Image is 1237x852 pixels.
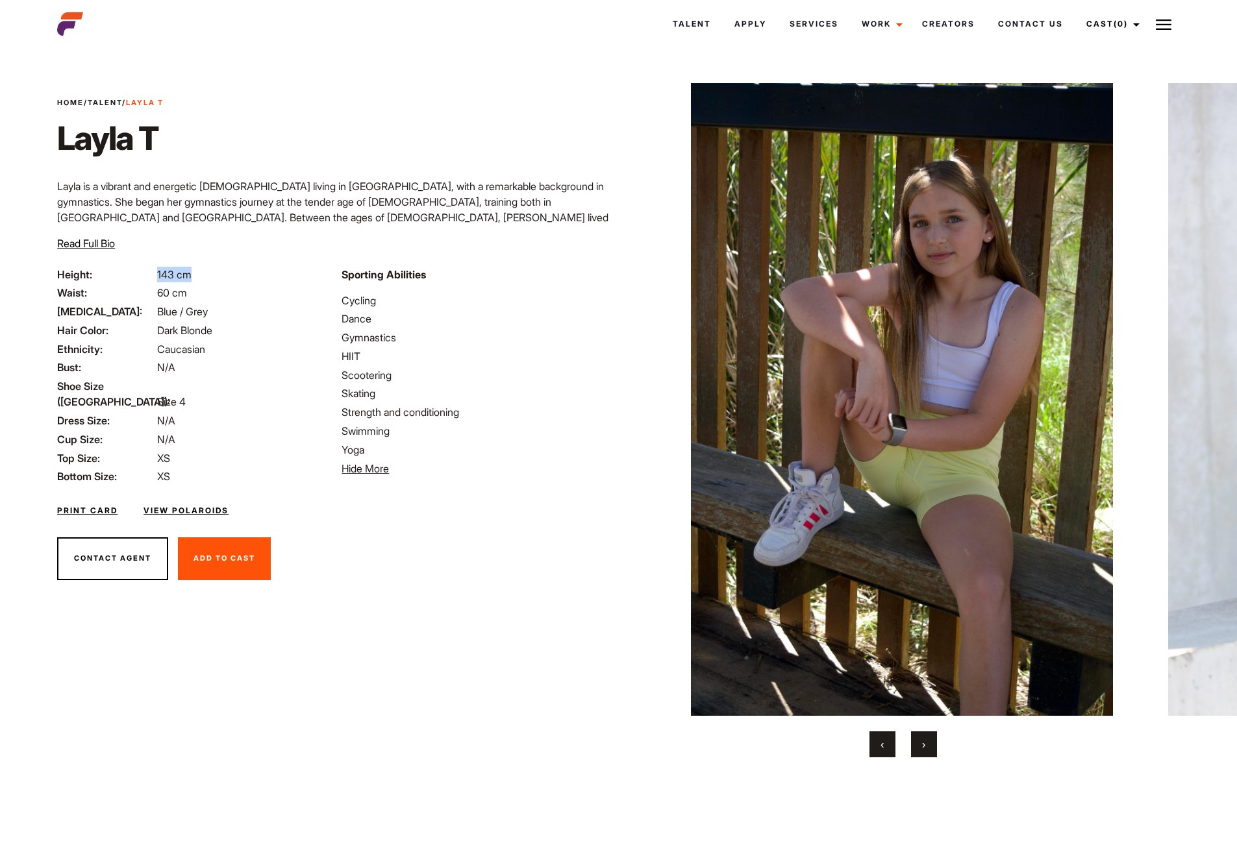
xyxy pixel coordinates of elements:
button: Read Full Bio [57,236,115,251]
span: Read Full Bio [57,237,115,250]
span: XS [157,470,170,483]
a: Creators [910,6,986,42]
span: Previous [881,738,884,751]
li: Strength and conditioning [342,404,610,420]
span: Bottom Size: [57,469,155,484]
span: Size 4 [157,395,186,408]
span: Dress Size: [57,413,155,428]
span: Top Size: [57,450,155,466]
span: Hair Color: [57,323,155,338]
span: (0) [1114,19,1128,29]
button: Add To Cast [178,537,271,580]
span: N/A [157,361,175,374]
p: Layla is a vibrant and energetic [DEMOGRAPHIC_DATA] living in [GEOGRAPHIC_DATA], with a remarkabl... [57,178,610,272]
li: Scootering [342,367,610,383]
img: Burger icon [1156,17,1171,32]
li: Gymnastics [342,330,610,345]
span: Bust: [57,359,155,375]
span: Add To Cast [194,554,255,563]
span: Ethnicity: [57,341,155,357]
a: Print Card [57,505,118,517]
strong: Layla T [126,98,164,107]
a: Contact Us [986,6,1075,42]
strong: Sporting Abilities [342,268,426,281]
span: Waist: [57,285,155,300]
h1: Layla T [57,119,164,158]
span: Next [922,738,925,751]
li: Skating [342,385,610,401]
a: Cast(0) [1075,6,1147,42]
span: / / [57,97,164,108]
span: 143 cm [157,268,192,281]
li: Yoga [342,442,610,457]
span: Shoe Size ([GEOGRAPHIC_DATA]): [57,378,155,409]
span: Cup Size: [57,432,155,447]
a: Work [850,6,910,42]
li: HIIT [342,348,610,364]
span: N/A [157,414,175,427]
button: Contact Agent [57,537,168,580]
img: cropped-aefm-brand-fav-22-square.png [57,11,83,37]
img: image0 2 [649,83,1155,716]
span: [MEDICAL_DATA]: [57,304,155,319]
span: N/A [157,433,175,446]
li: Swimming [342,423,610,439]
a: Talent [661,6,723,42]
a: Services [778,6,850,42]
span: Blue / Grey [157,305,208,318]
span: 60 cm [157,286,187,299]
li: Cycling [342,293,610,308]
a: View Polaroids [144,505,229,517]
a: Home [57,98,84,107]
span: Height: [57,267,155,282]
li: Dance [342,311,610,326]
span: Hide More [342,462,389,475]
a: Talent [88,98,122,107]
a: Apply [723,6,778,42]
span: Caucasian [157,343,205,356]
span: XS [157,452,170,465]
span: Dark Blonde [157,324,212,337]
